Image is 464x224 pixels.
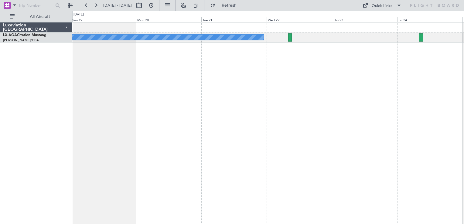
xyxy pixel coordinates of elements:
[397,17,462,22] div: Fri 24
[19,1,53,10] input: Trip Number
[73,12,84,17] div: [DATE]
[217,3,242,8] span: Refresh
[3,38,39,42] a: [PERSON_NAME]/QSA
[207,1,244,10] button: Refresh
[3,33,46,37] a: LX-AOACitation Mustang
[201,17,267,22] div: Tue 21
[332,17,397,22] div: Thu 23
[7,12,66,22] button: All Aircraft
[71,17,136,22] div: Sun 19
[267,17,332,22] div: Wed 22
[360,1,404,10] button: Quick Links
[16,15,64,19] span: All Aircraft
[3,33,17,37] span: LX-AOA
[372,3,392,9] div: Quick Links
[136,17,201,22] div: Mon 20
[103,3,132,8] span: [DATE] - [DATE]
